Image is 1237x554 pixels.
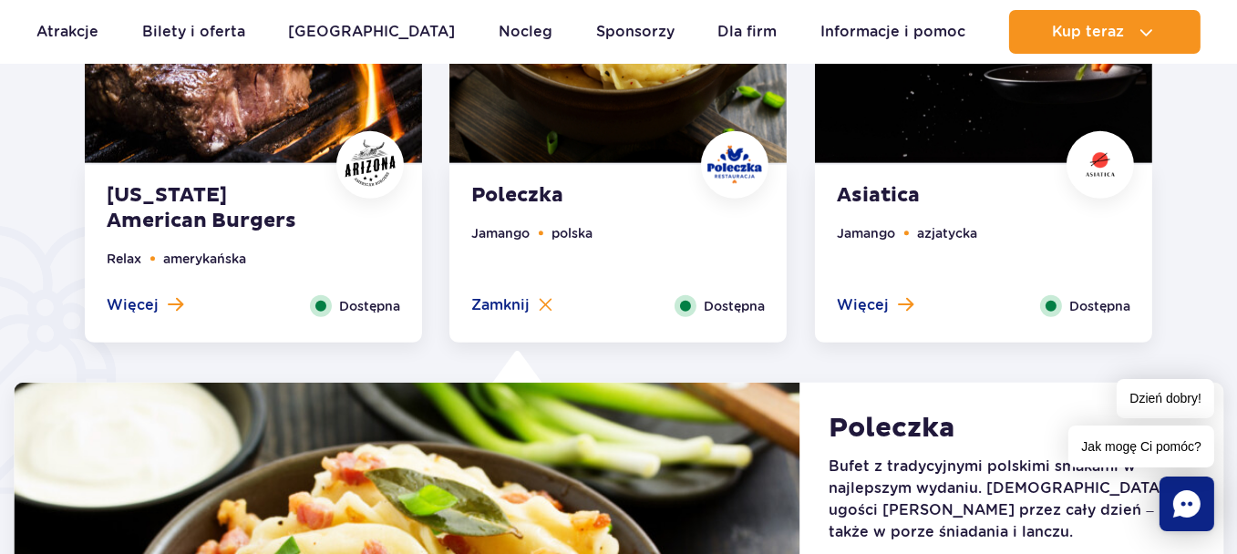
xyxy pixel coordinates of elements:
[830,456,1194,543] p: Bufet z tradycyjnymi polskimi smakami w najlepszym wydaniu. [DEMOGRAPHIC_DATA] ugości [PERSON_NAM...
[107,249,141,269] li: Relax
[343,138,397,192] img: Arizona American Burgers
[596,10,675,54] a: Sponsorzy
[288,10,455,54] a: [GEOGRAPHIC_DATA]
[471,295,552,315] button: Zamknij
[1009,10,1201,54] button: Kup teraz
[1069,296,1130,316] span: Dostępna
[830,412,956,445] strong: Poleczka
[107,183,327,234] strong: [US_STATE] American Burgers
[107,295,159,315] span: Więcej
[551,223,593,243] li: polska
[837,223,895,243] li: Jamango
[1068,426,1214,467] span: Jak mogę Ci pomóc?
[471,295,530,315] span: Zamknij
[704,296,765,316] span: Dostępna
[837,183,1057,209] strong: Asiatica
[36,10,98,54] a: Atrakcje
[917,223,977,243] li: azjatycka
[471,223,530,243] li: Jamango
[142,10,245,54] a: Bilety i oferta
[837,295,913,315] button: Więcej
[107,295,183,315] button: Więcej
[471,183,692,209] strong: Poleczka
[1160,477,1214,531] div: Chat
[339,296,400,316] span: Dostępna
[707,138,762,192] img: Poleczka
[820,10,965,54] a: Informacje i pomoc
[1052,24,1124,40] span: Kup teraz
[837,295,889,315] span: Więcej
[499,10,552,54] a: Nocleg
[163,249,246,269] li: amerykańska
[1073,144,1128,185] img: Asiatica
[718,10,778,54] a: Dla firm
[1117,379,1214,418] span: Dzień dobry!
